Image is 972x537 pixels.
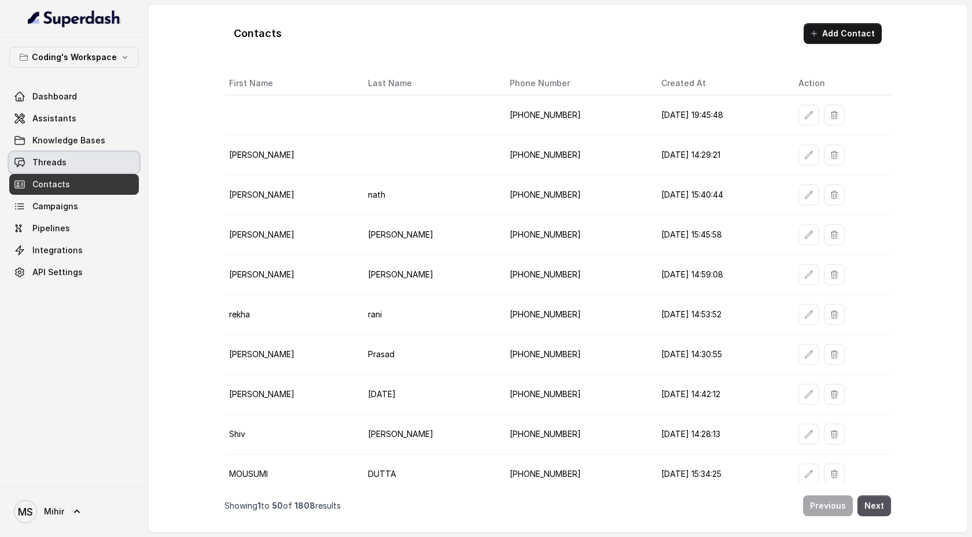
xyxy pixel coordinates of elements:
span: API Settings [32,266,83,278]
td: [PERSON_NAME] [359,414,500,454]
td: [PHONE_NUMBER] [500,255,652,295]
td: [PERSON_NAME] [224,215,359,255]
nav: Pagination [224,488,891,523]
td: [PERSON_NAME] [224,335,359,375]
th: Last Name [359,72,500,95]
td: Prasad [359,335,500,375]
span: Campaigns [32,201,78,212]
span: Threads [32,157,67,168]
span: 1 [257,501,261,510]
a: Campaigns [9,196,139,217]
button: Coding's Workspace [9,47,139,68]
td: rekha [224,295,359,335]
span: 1808 [294,501,315,510]
span: Knowledge Bases [32,135,105,146]
a: Threads [9,152,139,173]
a: Mihir [9,495,139,528]
td: [PERSON_NAME] [359,255,500,295]
td: [DATE] 15:45:58 [652,215,789,255]
td: MOUSUMI [224,454,359,494]
button: Add Contact [804,23,882,44]
span: 50 [272,501,283,510]
text: MS [18,506,33,518]
td: DUTTA [359,454,500,494]
p: Coding's Workspace [32,50,117,64]
td: [PERSON_NAME] [224,175,359,215]
td: [DATE] 14:59:08 [652,255,789,295]
td: [PHONE_NUMBER] [500,215,652,255]
td: [DATE] [359,375,500,414]
a: Assistants [9,108,139,129]
td: [PHONE_NUMBER] [500,335,652,375]
td: Shiv [224,414,359,454]
button: Previous [803,495,853,516]
td: [DATE] 14:28:13 [652,414,789,454]
a: Integrations [9,240,139,261]
th: First Name [224,72,359,95]
td: [DATE] 15:34:25 [652,454,789,494]
td: rani [359,295,500,335]
td: [PERSON_NAME] [224,255,359,295]
td: [PHONE_NUMBER] [500,454,652,494]
img: light.svg [28,9,121,28]
span: Mihir [44,506,64,517]
td: [PHONE_NUMBER] [500,95,652,135]
td: [PHONE_NUMBER] [500,414,652,454]
a: Pipelines [9,218,139,239]
a: Dashboard [9,86,139,107]
span: Dashboard [32,91,77,102]
td: [DATE] 14:30:55 [652,335,789,375]
th: Created At [652,72,789,95]
td: [PERSON_NAME] [224,375,359,414]
a: Knowledge Bases [9,130,139,151]
a: API Settings [9,262,139,283]
th: Action [789,72,891,95]
a: Contacts [9,174,139,195]
td: [DATE] 14:29:21 [652,135,789,175]
td: [DATE] 14:53:52 [652,295,789,335]
span: Pipelines [32,223,70,234]
td: [PHONE_NUMBER] [500,175,652,215]
button: Next [857,495,891,516]
th: Phone Number [500,72,652,95]
td: [PERSON_NAME] [359,215,500,255]
td: [PHONE_NUMBER] [500,135,652,175]
h1: Contacts [234,24,282,43]
span: Contacts [32,179,70,190]
td: [PHONE_NUMBER] [500,375,652,414]
span: Integrations [32,245,83,256]
td: [PHONE_NUMBER] [500,295,652,335]
td: [DATE] 15:40:44 [652,175,789,215]
td: [DATE] 19:45:48 [652,95,789,135]
td: nath [359,175,500,215]
p: Showing to of results [224,500,341,512]
td: [DATE] 14:42:12 [652,375,789,414]
span: Assistants [32,113,76,124]
td: [PERSON_NAME] [224,135,359,175]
